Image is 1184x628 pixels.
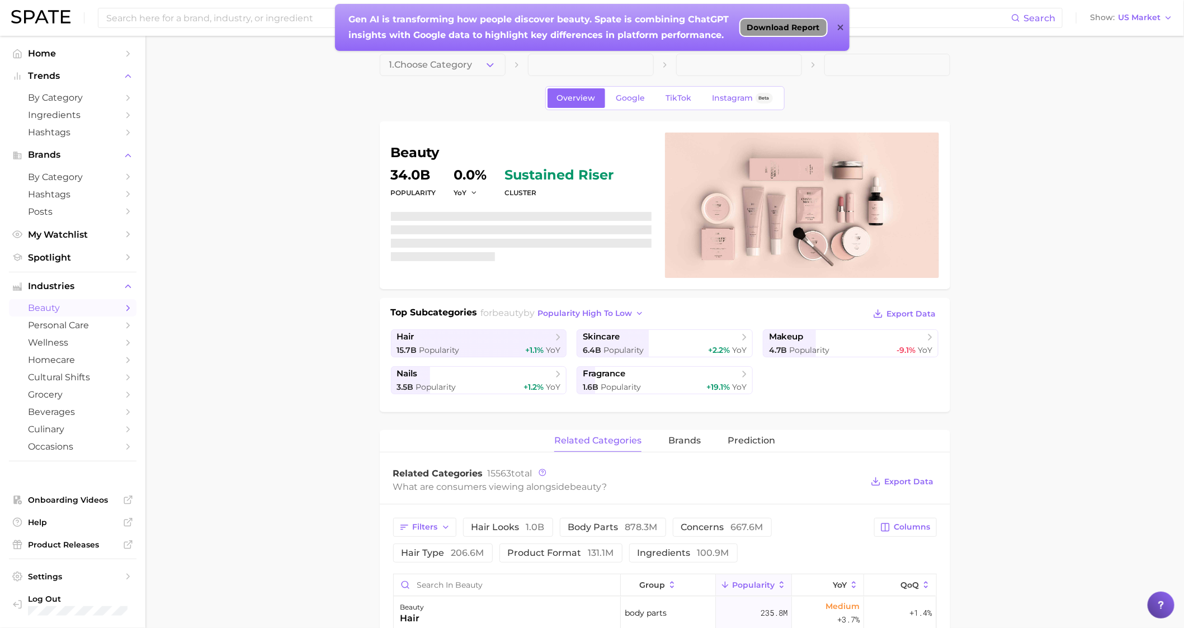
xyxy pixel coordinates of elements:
a: InstagramBeta [703,88,782,108]
span: makeup [769,332,804,342]
button: Export Data [870,306,938,322]
span: 15563 [488,468,512,479]
span: Related Categories [393,468,483,479]
span: +1.1% [525,345,544,355]
a: Spotlight [9,249,136,266]
span: popularity high to low [537,309,632,318]
button: group [621,574,716,596]
span: TikTok [666,93,692,103]
span: Filters [413,522,438,532]
span: Posts [28,206,117,217]
span: body parts [568,523,658,532]
input: Search in beauty [394,574,620,596]
span: Export Data [887,309,936,319]
a: Ingredients [9,106,136,124]
span: Popularity [601,382,641,392]
span: total [488,468,532,479]
span: Settings [28,572,117,582]
span: Google [616,93,645,103]
span: QoQ [900,580,919,589]
a: makeup4.7b Popularity-9.1% YoY [763,329,939,357]
span: grocery [28,389,117,400]
span: +1.2% [523,382,544,392]
span: Search [1023,13,1055,23]
button: Industries [9,278,136,295]
span: nails [397,369,418,379]
a: homecare [9,351,136,369]
span: YoY [833,580,847,589]
a: Onboarding Videos [9,492,136,508]
span: Spotlight [28,252,117,263]
span: 131.1m [588,547,614,558]
span: Log Out [28,594,128,604]
span: 667.6m [731,522,763,532]
a: beverages [9,403,136,421]
dt: cluster [505,186,614,200]
span: Columns [894,522,931,532]
span: fragrance [583,369,625,379]
span: Home [28,48,117,59]
img: SPATE [11,10,70,23]
span: Popularity [732,580,775,589]
span: beauty [570,481,602,492]
a: wellness [9,334,136,351]
a: Hashtags [9,186,136,203]
span: YoY [732,382,747,392]
span: product format [508,549,614,558]
a: personal care [9,317,136,334]
span: beauty [492,308,523,318]
span: Hashtags [28,189,117,200]
span: concerns [681,523,763,532]
span: Beta [759,93,770,103]
span: Popularity [416,382,456,392]
span: Help [28,517,117,527]
h1: beauty [391,146,652,159]
dd: 0.0% [454,168,487,182]
a: Overview [548,88,605,108]
span: hair looks [471,523,545,532]
a: Settings [9,568,136,585]
button: popularity high to low [535,306,647,321]
button: YoY [792,574,864,596]
button: Columns [874,518,936,537]
span: wellness [28,337,117,348]
span: 15.7b [397,345,417,355]
a: Home [9,45,136,62]
span: hair [397,332,414,342]
button: Brands [9,147,136,163]
a: cultural shifts [9,369,136,386]
button: Filters [393,518,456,537]
a: Posts [9,203,136,220]
span: ingredients [638,549,729,558]
span: Onboarding Videos [28,495,117,505]
span: 1. Choose Category [389,60,473,70]
span: YoY [454,188,467,197]
span: Prediction [728,436,775,446]
a: hair15.7b Popularity+1.1% YoY [391,329,567,357]
a: occasions [9,438,136,455]
span: 6.4b [583,345,601,355]
span: sustained riser [505,168,614,182]
a: culinary [9,421,136,438]
h1: Top Subcategories [391,306,478,323]
span: beverages [28,407,117,417]
span: Popularity [419,345,460,355]
a: Google [607,88,655,108]
span: Medium [826,599,860,613]
span: -9.1% [897,345,916,355]
span: by Category [28,172,117,182]
span: Industries [28,281,117,291]
span: by Category [28,92,117,103]
span: YoY [546,382,560,392]
dt: Popularity [391,186,436,200]
span: hair type [402,549,484,558]
span: cultural shifts [28,372,117,383]
a: TikTok [657,88,701,108]
span: +19.1% [706,382,730,392]
span: culinary [28,424,117,435]
span: YoY [732,345,747,355]
span: beauty [28,303,117,313]
span: YoY [918,345,932,355]
span: personal care [28,320,117,330]
div: beauty [400,601,424,614]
